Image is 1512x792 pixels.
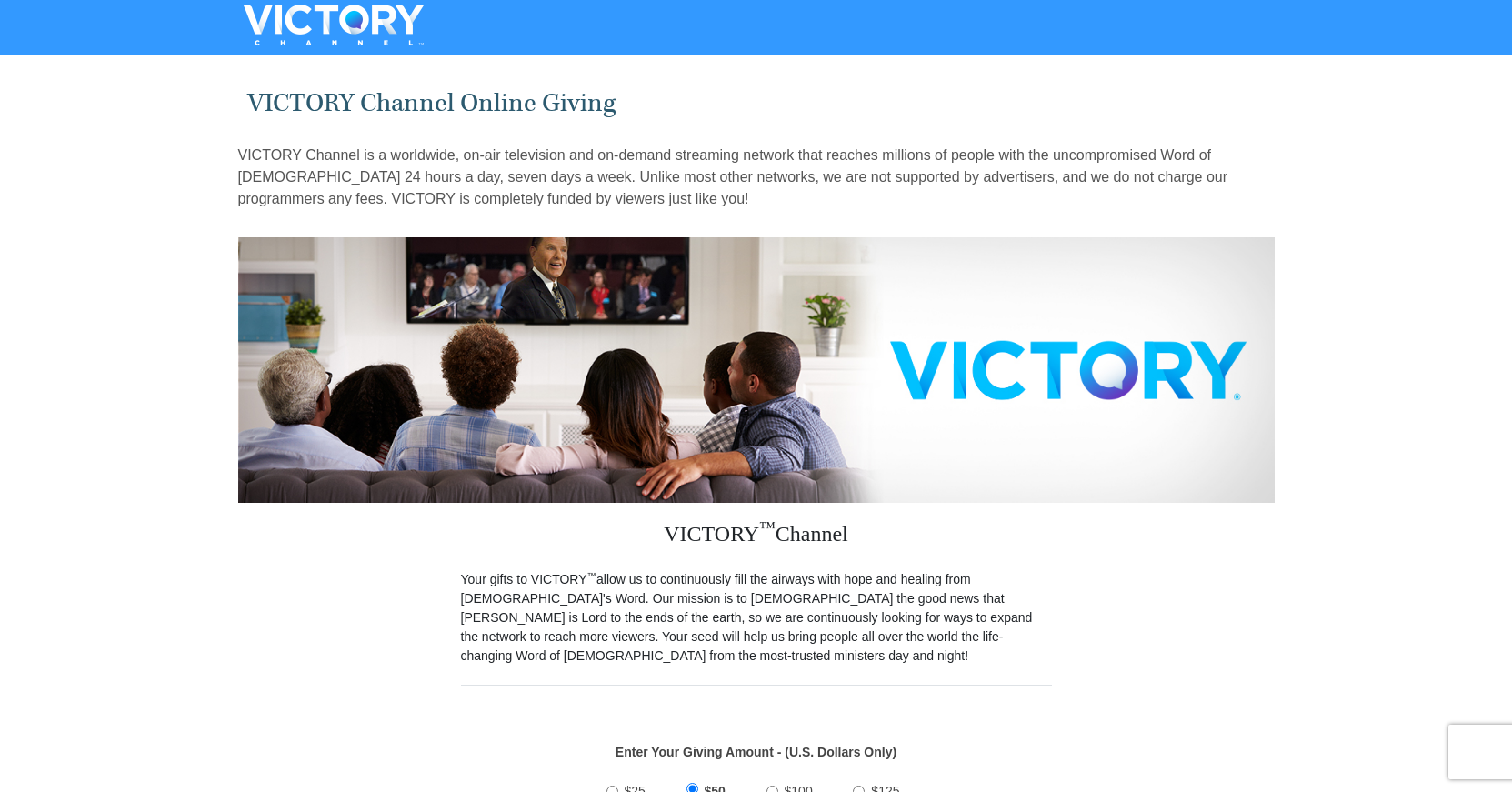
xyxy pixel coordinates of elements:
p: VICTORY Channel is a worldwide, on-air television and on-demand streaming network that reaches mi... [238,145,1275,210]
h3: VICTORY Channel [461,503,1052,570]
p: Your gifts to VICTORY allow us to continuously fill the airways with hope and healing from [DEMOG... [461,570,1052,666]
sup: ™ [759,518,776,536]
img: VICTORYTHON - VICTORY Channel [220,5,447,45]
h1: VICTORY Channel Online Giving [247,88,1265,118]
sup: ™ [587,570,597,581]
strong: Enter Your Giving Amount - (U.S. Dollars Only) [616,745,896,759]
